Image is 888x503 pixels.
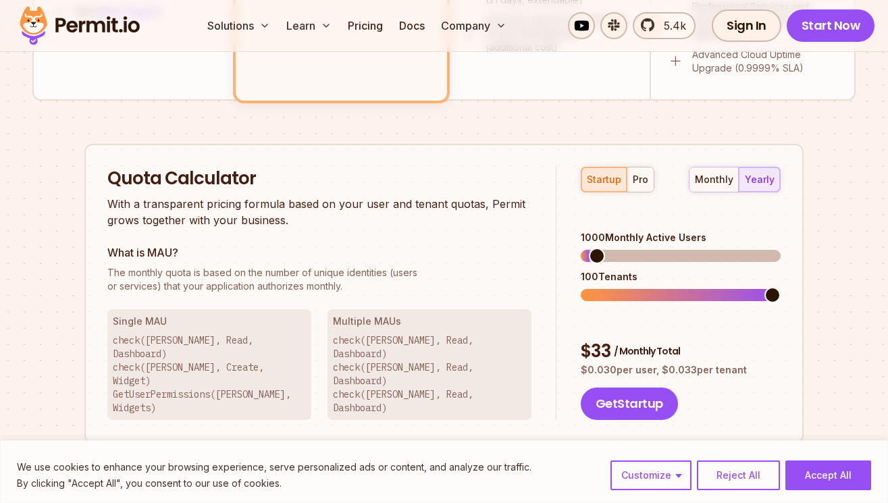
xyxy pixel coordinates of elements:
[333,334,526,415] p: check([PERSON_NAME], Read, Dashboard) check([PERSON_NAME], Read, Dashboard) check([PERSON_NAME], ...
[581,231,781,244] div: 1000 Monthly Active Users
[581,363,781,377] p: $ 0.030 per user, $ 0.033 per tenant
[113,315,306,328] h3: Single MAU
[633,12,696,39] a: 5.4k
[107,196,531,228] p: With a transparent pricing formula based on your user and tenant quotas, Permit grows together wi...
[17,459,531,475] p: We use cookies to enhance your browsing experience, serve personalized ads or content, and analyz...
[436,12,512,39] button: Company
[697,460,780,490] button: Reject All
[581,388,678,420] button: GetStartup
[581,270,781,284] div: 100 Tenants
[785,460,871,490] button: Accept All
[695,173,733,186] div: monthly
[281,12,337,39] button: Learn
[107,244,531,261] h3: What is MAU?
[712,9,781,42] a: Sign In
[342,12,388,39] a: Pricing
[17,475,531,492] p: By clicking "Accept All", you consent to our use of cookies.
[14,3,146,49] img: Permit logo
[614,344,680,358] span: / Monthly Total
[107,266,531,280] span: The monthly quota is based on the number of unique identities (users
[787,9,875,42] a: Start Now
[113,334,306,415] p: check([PERSON_NAME], Read, Dashboard) check([PERSON_NAME], Create, Widget) GetUserPermissions([PE...
[692,48,838,75] p: Advanced Cloud Uptime Upgrade (0.9999% SLA)
[394,12,430,39] a: Docs
[107,167,531,191] h2: Quota Calculator
[610,460,691,490] button: Customize
[107,266,531,293] p: or services) that your application authorizes monthly.
[633,173,648,186] div: pro
[656,18,686,34] span: 5.4k
[333,315,526,328] h3: Multiple MAUs
[202,12,276,39] button: Solutions
[581,340,781,364] div: $ 33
